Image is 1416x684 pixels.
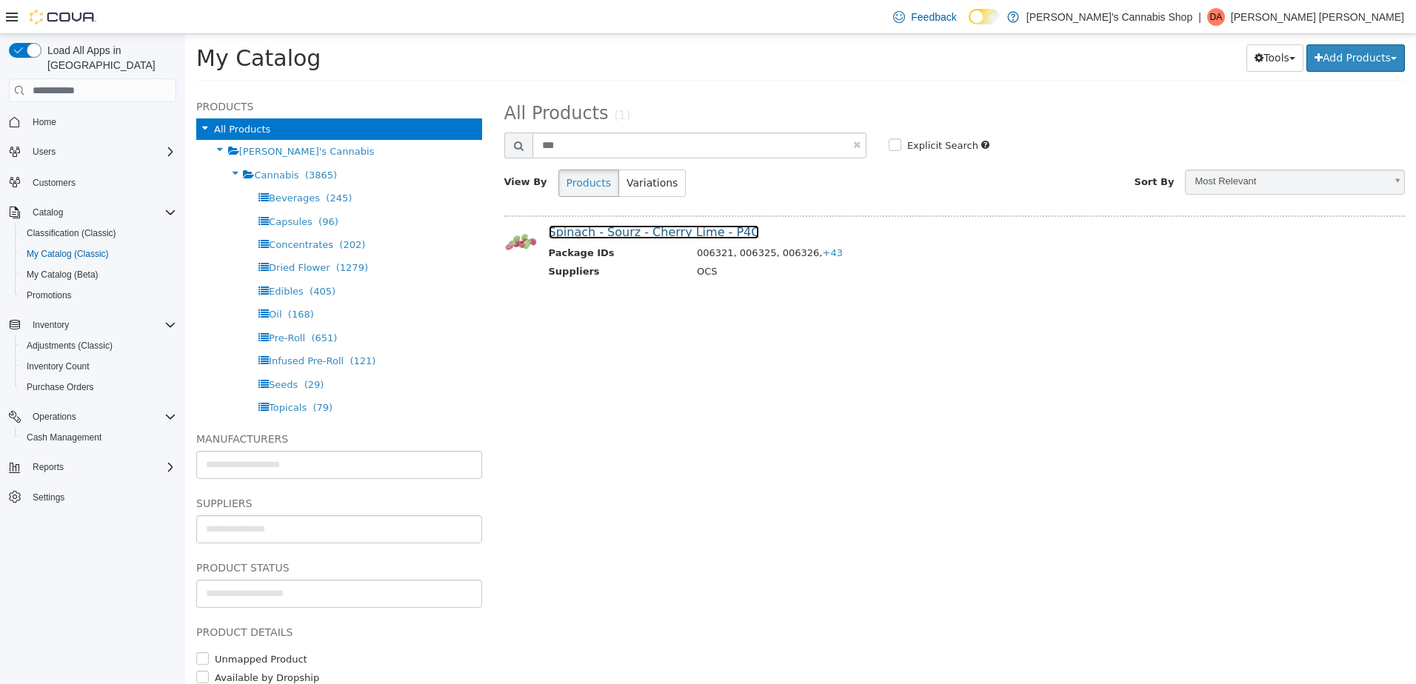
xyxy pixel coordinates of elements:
a: Promotions [21,286,78,304]
h5: Product Details [11,589,297,607]
td: OCS [501,230,1187,249]
h5: Product Status [11,525,297,543]
button: Cash Management [15,427,182,448]
small: (1) [429,75,445,88]
span: Catalog [33,207,63,218]
button: Customers [3,171,182,192]
span: Dried Flower [84,228,144,239]
span: Reports [27,458,176,476]
h5: Products [11,64,297,81]
nav: Complex example [9,105,176,546]
button: Promotions [15,285,182,306]
a: Customers [27,174,81,192]
span: All Products [29,90,85,101]
span: (1279) [151,228,183,239]
span: Purchase Orders [27,381,94,393]
th: Suppliers [364,230,501,249]
button: Operations [3,406,182,427]
a: Home [27,113,62,131]
a: Classification (Classic) [21,224,122,242]
button: Operations [27,408,82,426]
span: All Products [319,69,424,90]
span: Topicals [84,368,121,379]
span: Cannabis [69,135,113,147]
span: Promotions [27,289,72,301]
a: Adjustments (Classic) [21,337,118,355]
span: Cash Management [27,432,101,443]
span: Classification (Classic) [21,224,176,242]
button: Reports [3,457,182,477]
button: Home [3,111,182,133]
span: +43 [637,213,657,224]
span: (96) [133,182,153,193]
span: Adjustments (Classic) [27,340,113,352]
button: Settings [3,486,182,508]
span: Users [27,143,176,161]
span: (29) [119,345,139,356]
a: Cash Management [21,429,107,446]
span: Load All Apps in [GEOGRAPHIC_DATA] [41,43,176,73]
button: Products [373,135,434,163]
span: Pre-Roll [84,298,120,309]
span: My Catalog (Classic) [21,245,176,263]
span: Inventory Count [27,361,90,372]
p: | [1198,8,1201,26]
span: Inventory [33,319,69,331]
span: Settings [33,492,64,503]
button: Catalog [3,202,182,223]
span: (79) [127,368,147,379]
a: My Catalog (Beta) [21,266,104,284]
h5: Suppliers [11,460,297,478]
span: Customers [33,177,76,189]
span: (168) [103,275,129,286]
span: Home [27,113,176,131]
img: Cova [30,10,96,24]
p: [PERSON_NAME]'s Cannabis Shop [1026,8,1192,26]
a: Feedback [887,2,962,32]
span: (405) [124,252,150,263]
span: Most Relevant [1001,136,1200,159]
button: Classification (Classic) [15,223,182,244]
span: Classification (Classic) [27,227,116,239]
h5: Manufacturers [11,396,297,414]
span: View By [319,142,362,153]
span: My Catalog [11,11,136,37]
button: Inventory Count [15,356,182,377]
span: Settings [27,488,176,506]
span: My Catalog (Beta) [27,269,98,281]
span: Cash Management [21,429,176,446]
span: (121) [164,321,190,332]
a: Inventory Count [21,358,96,375]
span: Infused Pre-Roll [84,321,158,332]
span: Concentrates [84,205,148,216]
th: Package IDs [364,212,501,230]
a: Most Relevant [1000,135,1220,161]
a: Purchase Orders [21,378,100,396]
span: Operations [33,411,76,423]
button: Catalog [27,204,69,221]
span: Oil [84,275,96,286]
span: Beverages [84,158,135,170]
span: My Catalog (Classic) [27,248,109,260]
a: My Catalog (Classic) [21,245,115,263]
button: Add Products [1121,10,1220,38]
span: Feedback [911,10,956,24]
button: Inventory [27,316,75,334]
button: Tools [1061,10,1118,38]
span: Inventory Count [21,358,176,375]
span: Catalog [27,204,176,221]
span: Customers [27,172,176,191]
span: 006321, 006325, 006326, [512,213,658,224]
span: (245) [141,158,167,170]
button: My Catalog (Classic) [15,244,182,264]
span: Inventory [27,316,176,334]
span: Purchase Orders [21,378,176,396]
span: Sort By [949,142,989,153]
p: [PERSON_NAME] [PERSON_NAME] [1231,8,1404,26]
label: Available by Dropship [26,637,134,651]
button: Purchase Orders [15,377,182,398]
button: My Catalog (Beta) [15,264,182,285]
label: Unmapped Product [26,618,122,633]
span: Capsules [84,182,127,193]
